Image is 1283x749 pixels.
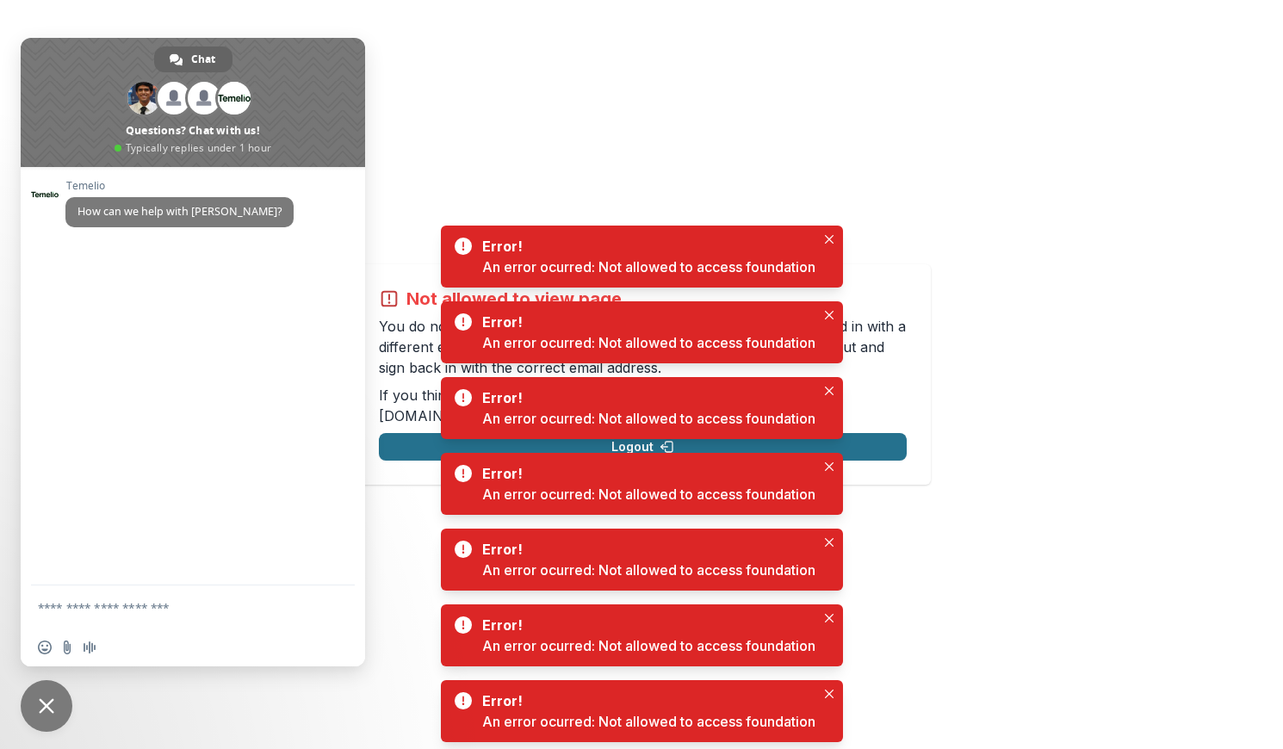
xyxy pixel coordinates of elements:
span: Temelio [65,180,294,192]
button: Close [819,532,840,553]
div: An error ocurred: Not allowed to access foundation [482,408,815,429]
div: An error ocurred: Not allowed to access foundation [482,635,815,656]
button: Close [819,229,840,250]
div: An error ocurred: Not allowed to access foundation [482,560,815,580]
span: Chat [191,46,215,72]
span: How can we help with [PERSON_NAME]? [77,204,282,219]
div: An error ocurred: Not allowed to access foundation [482,332,815,353]
button: Close [819,305,840,325]
button: Close [819,684,840,704]
textarea: Compose your message... [38,585,313,628]
div: Error! [482,463,809,484]
div: Error! [482,615,809,635]
div: Error! [482,236,809,257]
span: Send a file [60,641,74,654]
a: Chat [154,46,232,72]
div: An error ocurred: Not allowed to access foundation [482,257,815,277]
div: Error! [482,312,809,332]
div: Error! [482,690,809,711]
a: Close chat [21,680,72,732]
span: Insert an emoji [38,641,52,654]
h2: Not allowed to view page [406,288,622,309]
span: Audio message [83,641,96,654]
button: Close [819,608,840,628]
button: Close [819,456,840,477]
div: An error ocurred: Not allowed to access foundation [482,711,815,732]
button: Close [819,381,840,401]
button: Logout [379,433,907,461]
div: Error! [482,387,809,408]
p: You do not have permission to view the page. It is likely that you logged in with a different ema... [379,316,907,378]
div: An error ocurred: Not allowed to access foundation [482,484,815,504]
div: Error! [482,539,809,560]
p: If you think this is an error, please contact us at . [379,385,907,426]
